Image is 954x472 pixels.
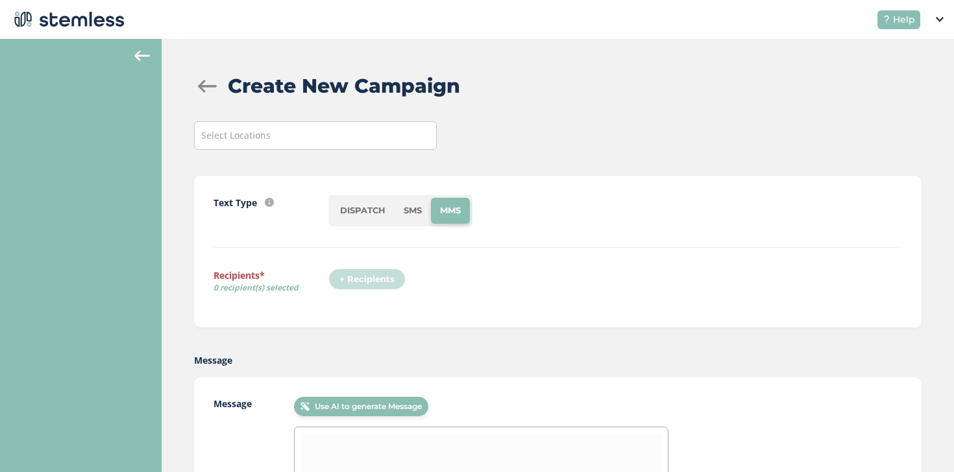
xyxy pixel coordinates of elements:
[134,51,150,61] img: icon-arrow-back-accent-c549486e.svg
[883,16,890,23] img: icon-help-white-03924b79.svg
[331,198,395,224] li: DISPATCH
[10,6,125,32] img: logo-dark-0685b13c.svg
[893,13,915,27] span: Help
[228,71,460,100] h2: Create New Campaign
[395,198,431,224] li: SMS
[889,410,954,472] iframe: Chat Widget
[936,17,944,22] img: icon_down-arrow-small-66adaf34.svg
[315,401,422,412] span: Use AI to generate Message
[294,397,428,416] button: Use AI to generate Message
[431,198,470,224] li: MMS
[214,282,328,294] span: 0 recipient(s) selected
[214,268,328,298] label: Recipients*
[194,353,232,367] label: Message
[214,196,257,209] label: Text Type
[201,129,271,141] span: Select Locations
[265,198,274,207] img: icon-info-236977d2.svg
